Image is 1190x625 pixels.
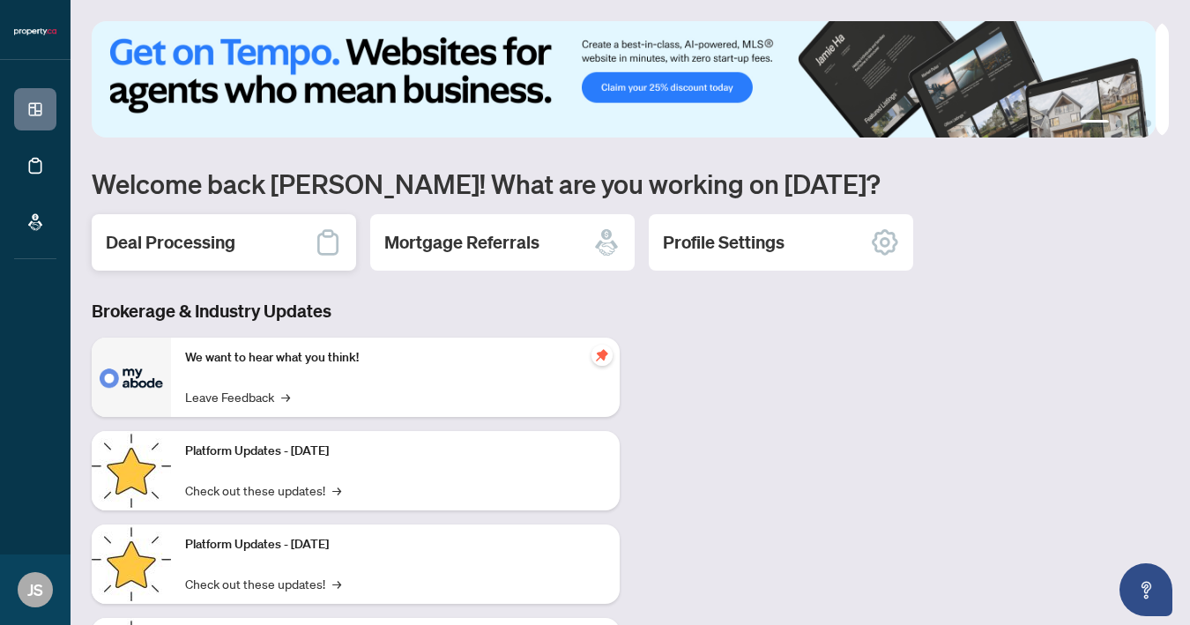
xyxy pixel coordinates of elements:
span: → [332,480,341,500]
span: pushpin [591,345,613,366]
img: Platform Updates - July 8, 2025 [92,525,171,604]
h2: Deal Processing [106,230,235,255]
img: Slide 0 [92,21,1156,138]
img: logo [14,26,56,37]
img: We want to hear what you think! [92,338,171,417]
a: Check out these updates!→ [185,480,341,500]
h2: Profile Settings [663,230,785,255]
a: Leave Feedback→ [185,387,290,406]
button: 2 [1116,120,1123,127]
img: Platform Updates - July 21, 2025 [92,431,171,510]
h1: Welcome back [PERSON_NAME]! What are you working on [DATE]? [92,167,1169,200]
button: 4 [1144,120,1151,127]
h3: Brokerage & Industry Updates [92,299,620,324]
a: Check out these updates!→ [185,574,341,593]
span: → [332,574,341,593]
button: 1 [1081,120,1109,127]
button: 3 [1130,120,1137,127]
h2: Mortgage Referrals [384,230,539,255]
span: → [281,387,290,406]
span: JS [27,577,43,602]
p: We want to hear what you think! [185,348,606,368]
p: Platform Updates - [DATE] [185,535,606,554]
button: Open asap [1119,563,1172,616]
p: Platform Updates - [DATE] [185,442,606,461]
